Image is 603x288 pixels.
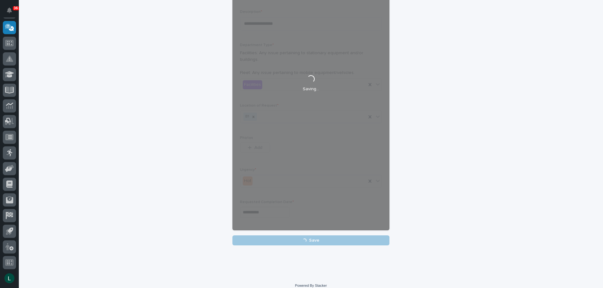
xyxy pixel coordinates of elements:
span: Save [309,238,319,243]
button: Save [232,235,389,245]
p: Saving… [303,86,319,92]
button: Notifications [3,4,16,17]
a: Powered By Stacker [295,284,327,287]
div: Notifications36 [8,8,16,18]
p: 36 [14,6,18,10]
button: users-avatar [3,272,16,285]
